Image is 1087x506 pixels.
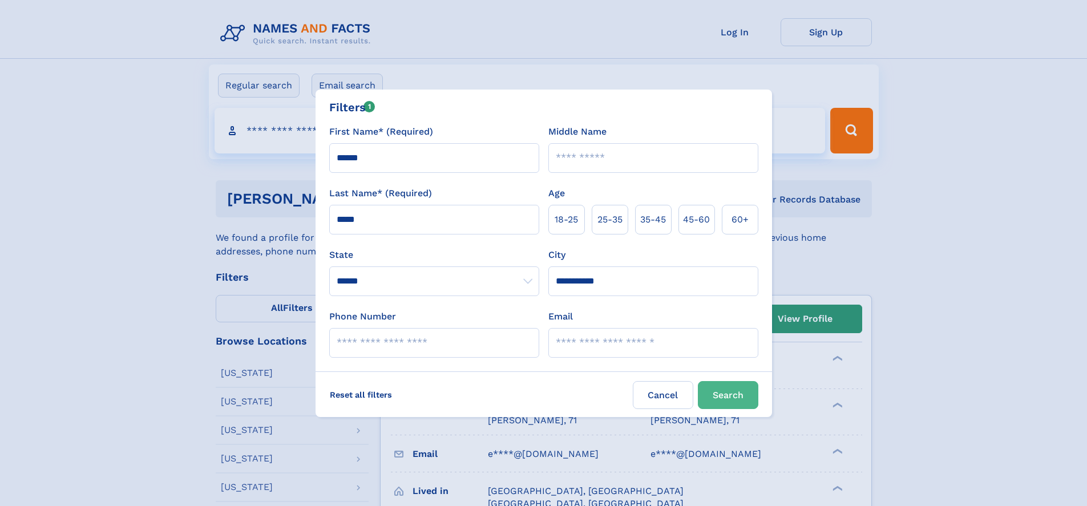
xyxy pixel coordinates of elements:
[633,381,693,409] label: Cancel
[683,213,710,226] span: 45‑60
[732,213,749,226] span: 60+
[329,248,539,262] label: State
[640,213,666,226] span: 35‑45
[698,381,758,409] button: Search
[597,213,623,226] span: 25‑35
[548,125,607,139] label: Middle Name
[329,125,433,139] label: First Name* (Required)
[548,310,573,323] label: Email
[555,213,578,226] span: 18‑25
[548,248,565,262] label: City
[329,187,432,200] label: Last Name* (Required)
[548,187,565,200] label: Age
[329,310,396,323] label: Phone Number
[329,99,375,116] div: Filters
[322,381,399,408] label: Reset all filters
